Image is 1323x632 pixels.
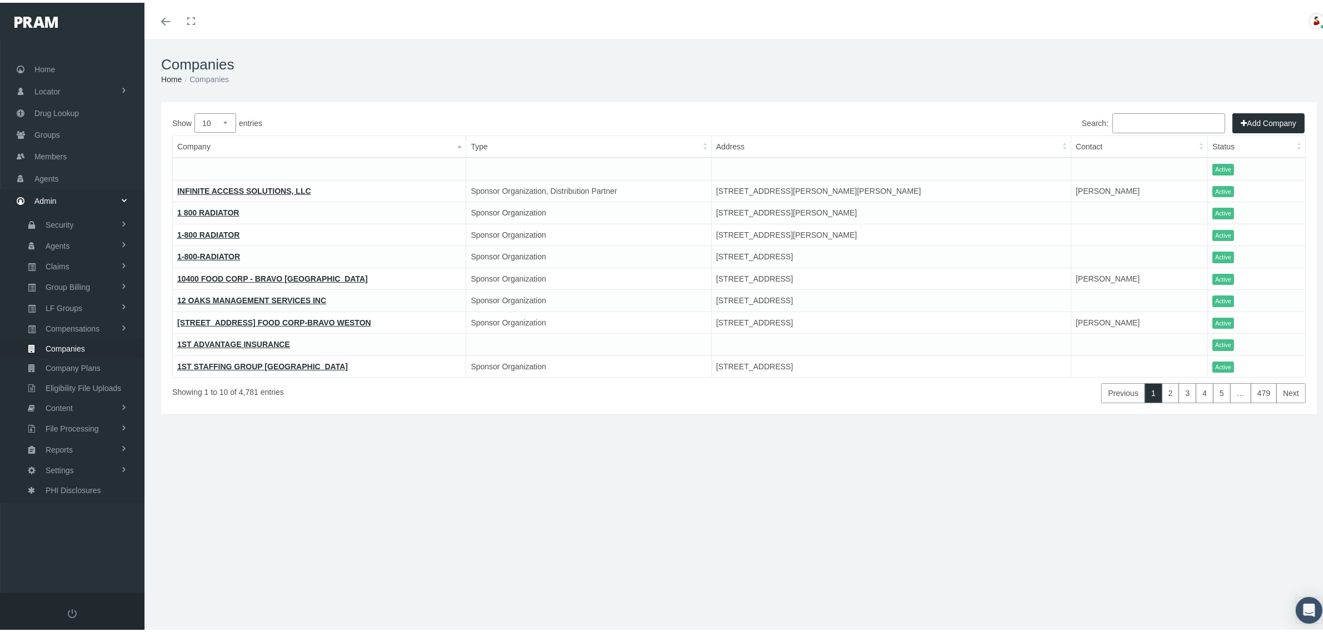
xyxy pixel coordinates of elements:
[466,221,711,243] td: Sponsor Organization
[1276,380,1306,400] a: Next
[1082,111,1225,131] label: Search:
[161,72,182,81] a: Home
[1071,265,1208,287] td: [PERSON_NAME]
[1212,161,1234,173] span: Active
[161,53,1317,71] h1: Companies
[1212,337,1234,348] span: Active
[1296,594,1322,621] div: Open Intercom Messenger
[1212,249,1234,260] span: Active
[1212,205,1234,217] span: Active
[1212,359,1234,370] span: Active
[711,177,1071,199] td: [STREET_ADDRESS][PERSON_NAME][PERSON_NAME]
[711,221,1071,243] td: [STREET_ADDRESS][PERSON_NAME]
[711,133,1071,156] th: Address: activate to sort column ascending
[1212,315,1234,327] span: Active
[34,143,67,164] span: Members
[711,199,1071,222] td: [STREET_ADDRESS][PERSON_NAME]
[46,438,73,457] span: Reports
[177,315,371,324] a: [STREET_ADDRESS] FOOD CORP-BRAVO WESTON
[1071,309,1208,331] td: [PERSON_NAME]
[711,353,1071,375] td: [STREET_ADDRESS]
[711,243,1071,265] td: [STREET_ADDRESS]
[466,133,711,156] th: Type: activate to sort column ascending
[1101,380,1145,400] a: Previous
[14,14,58,25] img: PRAM_20_x_78.png
[177,228,239,237] a: 1-800 RADIATOR
[177,337,290,346] a: 1ST ADVANTAGE INSURANCE
[46,234,70,253] span: Agents
[1213,380,1231,400] a: 5
[466,265,711,287] td: Sponsor Organization
[177,272,368,280] a: 10400 FOOD CORP - BRAVO [GEOGRAPHIC_DATA]
[34,78,61,99] span: Locator
[34,165,59,187] span: Agents
[1208,133,1306,156] th: Status: activate to sort column ascending
[46,254,69,273] span: Claims
[46,296,82,315] span: LF Groups
[466,309,711,331] td: Sponsor Organization
[711,309,1071,331] td: [STREET_ADDRESS]
[34,188,57,209] span: Admin
[466,177,711,199] td: Sponsor Organization, Distribution Partner
[177,205,239,214] a: 1 800 RADIATOR
[34,100,79,121] span: Drug Lookup
[46,356,101,375] span: Company Plans
[1162,380,1180,400] a: 2
[177,249,240,258] a: 1-800-RADIATOR
[466,243,711,265] td: Sponsor Organization
[46,317,99,335] span: Compensations
[711,287,1071,309] td: [STREET_ADDRESS]
[172,111,739,130] label: Show entries
[173,133,466,156] th: Company: activate to sort column descending
[1145,380,1162,400] a: 1
[1179,380,1196,400] a: 3
[1112,111,1225,131] input: Search:
[1196,380,1214,400] a: 4
[1212,227,1234,239] span: Active
[1230,380,1251,400] a: …
[1212,293,1234,304] span: Active
[1212,271,1234,283] span: Active
[34,122,60,143] span: Groups
[46,417,99,435] span: File Processing
[1071,133,1208,156] th: Contact: activate to sort column ascending
[1212,183,1234,195] span: Active
[46,213,74,232] span: Security
[466,199,711,222] td: Sponsor Organization
[1071,177,1208,199] td: [PERSON_NAME]
[46,396,73,415] span: Content
[46,337,85,355] span: Companies
[194,111,236,130] select: Showentries
[466,287,711,309] td: Sponsor Organization
[466,353,711,375] td: Sponsor Organization
[177,293,326,302] a: 12 OAKS MANAGEMENT SERVICES INC
[46,458,74,477] span: Settings
[46,275,90,294] span: Group Billing
[1232,111,1305,131] button: Add Company
[34,56,55,77] span: Home
[177,359,348,368] a: 1ST STAFFING GROUP [GEOGRAPHIC_DATA]
[46,376,121,395] span: Eligibility File Uploads
[711,265,1071,287] td: [STREET_ADDRESS]
[46,478,101,497] span: PHI Disclosures
[177,184,311,193] a: INFINITE ACCESS SOLUTIONS, LLC
[182,71,229,83] li: Companies
[1251,380,1277,400] a: 479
